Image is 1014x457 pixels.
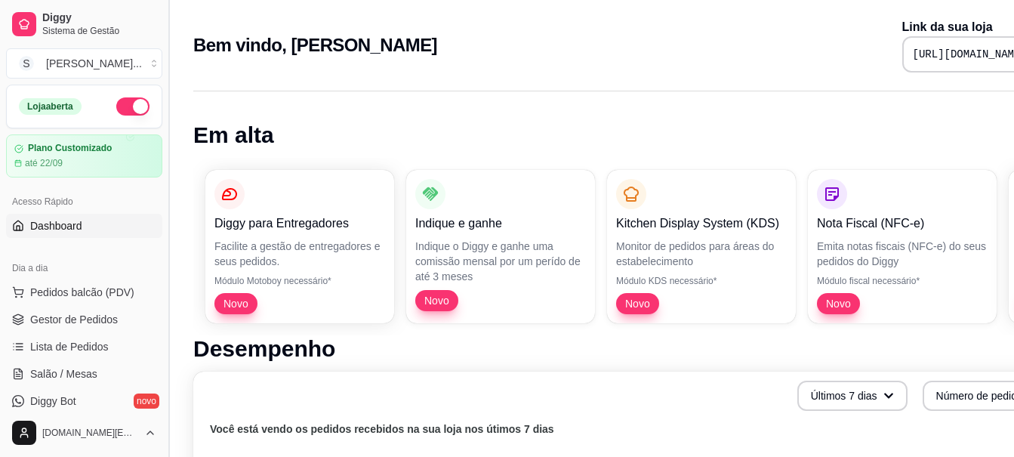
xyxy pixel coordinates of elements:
[820,296,857,311] span: Novo
[808,170,997,323] button: Nota Fiscal (NFC-e)Emita notas fiscais (NFC-e) do seus pedidos do DiggyMódulo fiscal necessário*Novo
[28,143,112,154] article: Plano Customizado
[607,170,796,323] button: Kitchen Display System (KDS)Monitor de pedidos para áreas do estabelecimentoMódulo KDS necessário...
[619,296,656,311] span: Novo
[418,293,455,308] span: Novo
[616,275,787,287] p: Módulo KDS necessário*
[210,423,554,435] text: Você está vendo os pedidos recebidos na sua loja nos útimos 7 dias
[30,366,97,381] span: Salão / Mesas
[6,214,162,238] a: Dashboard
[19,56,34,71] span: S
[116,97,149,116] button: Alterar Status
[6,48,162,79] button: Select a team
[6,6,162,42] a: DiggySistema de Gestão
[6,190,162,214] div: Acesso Rápido
[6,415,162,451] button: [DOMAIN_NAME][EMAIL_ADDRESS][DOMAIN_NAME]
[6,256,162,280] div: Dia a dia
[817,215,988,233] p: Nota Fiscal (NFC-e)
[19,98,82,115] div: Loja aberta
[30,218,82,233] span: Dashboard
[205,170,394,323] button: Diggy para EntregadoresFacilite a gestão de entregadores e seus pedidos.Módulo Motoboy necessário...
[6,362,162,386] a: Salão / Mesas
[214,239,385,269] p: Facilite a gestão de entregadores e seus pedidos.
[616,215,787,233] p: Kitchen Display System (KDS)
[30,394,76,409] span: Diggy Bot
[25,157,63,169] article: até 22/09
[406,170,595,323] button: Indique e ganheIndique o Diggy e ganhe uma comissão mensal por um perído de até 3 mesesNovo
[214,215,385,233] p: Diggy para Entregadores
[30,339,109,354] span: Lista de Pedidos
[6,389,162,413] a: Diggy Botnovo
[616,239,787,269] p: Monitor de pedidos para áreas do estabelecimento
[214,275,385,287] p: Módulo Motoboy necessário*
[193,33,437,57] h2: Bem vindo, [PERSON_NAME]
[30,312,118,327] span: Gestor de Pedidos
[6,335,162,359] a: Lista de Pedidos
[217,296,254,311] span: Novo
[817,239,988,269] p: Emita notas fiscais (NFC-e) do seus pedidos do Diggy
[42,11,156,25] span: Diggy
[415,239,586,284] p: Indique o Diggy e ganhe uma comissão mensal por um perído de até 3 meses
[6,280,162,304] button: Pedidos balcão (PDV)
[797,381,908,411] button: Últimos 7 dias
[30,285,134,300] span: Pedidos balcão (PDV)
[46,56,142,71] div: [PERSON_NAME] ...
[42,427,138,439] span: [DOMAIN_NAME][EMAIL_ADDRESS][DOMAIN_NAME]
[6,307,162,332] a: Gestor de Pedidos
[415,215,586,233] p: Indique e ganhe
[817,275,988,287] p: Módulo fiscal necessário*
[6,134,162,178] a: Plano Customizadoaté 22/09
[42,25,156,37] span: Sistema de Gestão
